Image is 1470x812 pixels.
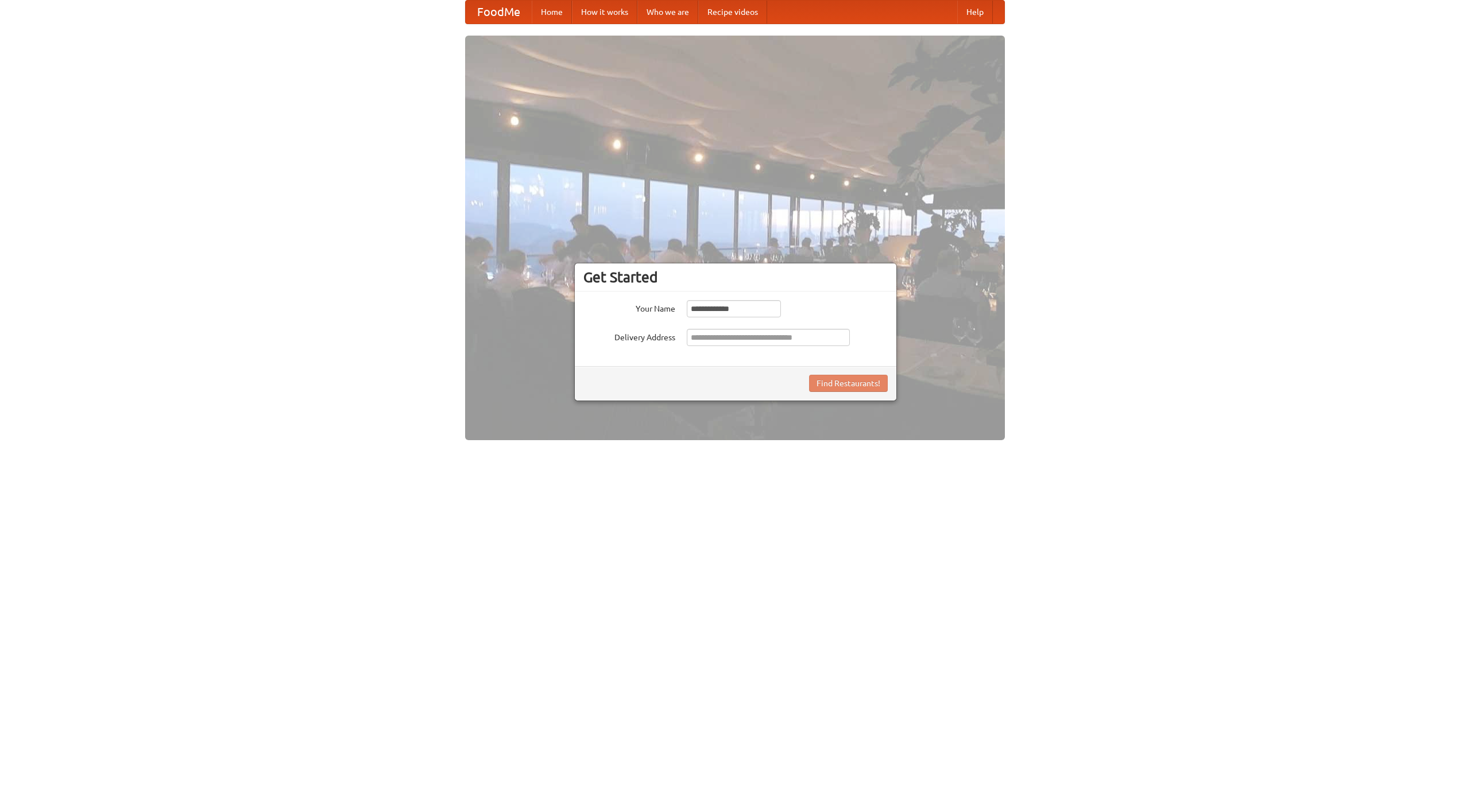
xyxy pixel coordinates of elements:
a: Help [957,1,993,24]
a: FoodMe [466,1,532,24]
h3: Get Started [583,269,888,286]
label: Delivery Address [583,329,675,343]
button: Find Restaurants! [809,375,888,392]
label: Your Name [583,300,675,314]
a: Who we are [637,1,698,24]
a: How it works [572,1,637,24]
a: Home [532,1,572,24]
a: Recipe videos [698,1,767,24]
